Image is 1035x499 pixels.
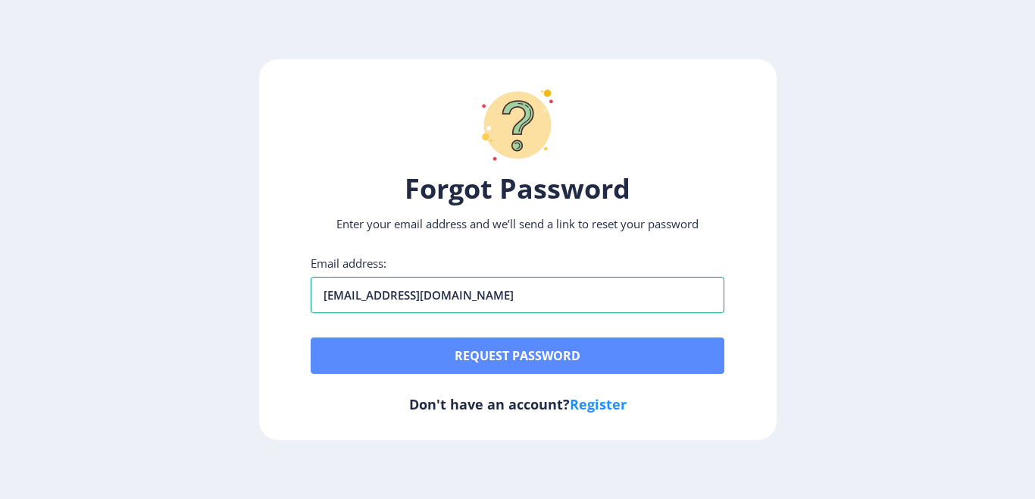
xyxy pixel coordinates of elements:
label: Email address: [311,256,386,271]
input: Email address [311,277,724,313]
h1: Forgot Password [311,171,724,207]
h6: Don't have an account? [311,395,724,413]
img: question-mark [472,80,563,171]
button: Request password [311,337,724,374]
p: Enter your email address and we’ll send a link to reset your password [311,216,724,231]
a: Register [570,395,627,413]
